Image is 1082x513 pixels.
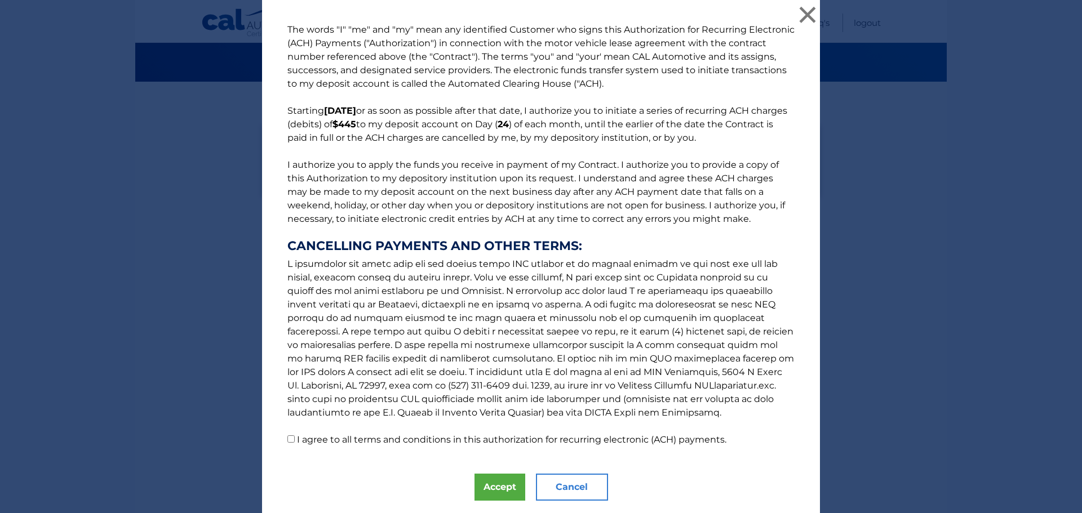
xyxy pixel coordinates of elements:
strong: CANCELLING PAYMENTS AND OTHER TERMS: [287,239,795,253]
label: I agree to all terms and conditions in this authorization for recurring electronic (ACH) payments. [297,434,726,445]
button: Cancel [536,474,608,501]
button: Accept [475,474,525,501]
button: × [796,3,819,26]
b: $445 [332,119,356,130]
b: 24 [498,119,509,130]
b: [DATE] [324,105,356,116]
p: The words "I" "me" and "my" mean any identified Customer who signs this Authorization for Recurri... [276,23,806,447]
